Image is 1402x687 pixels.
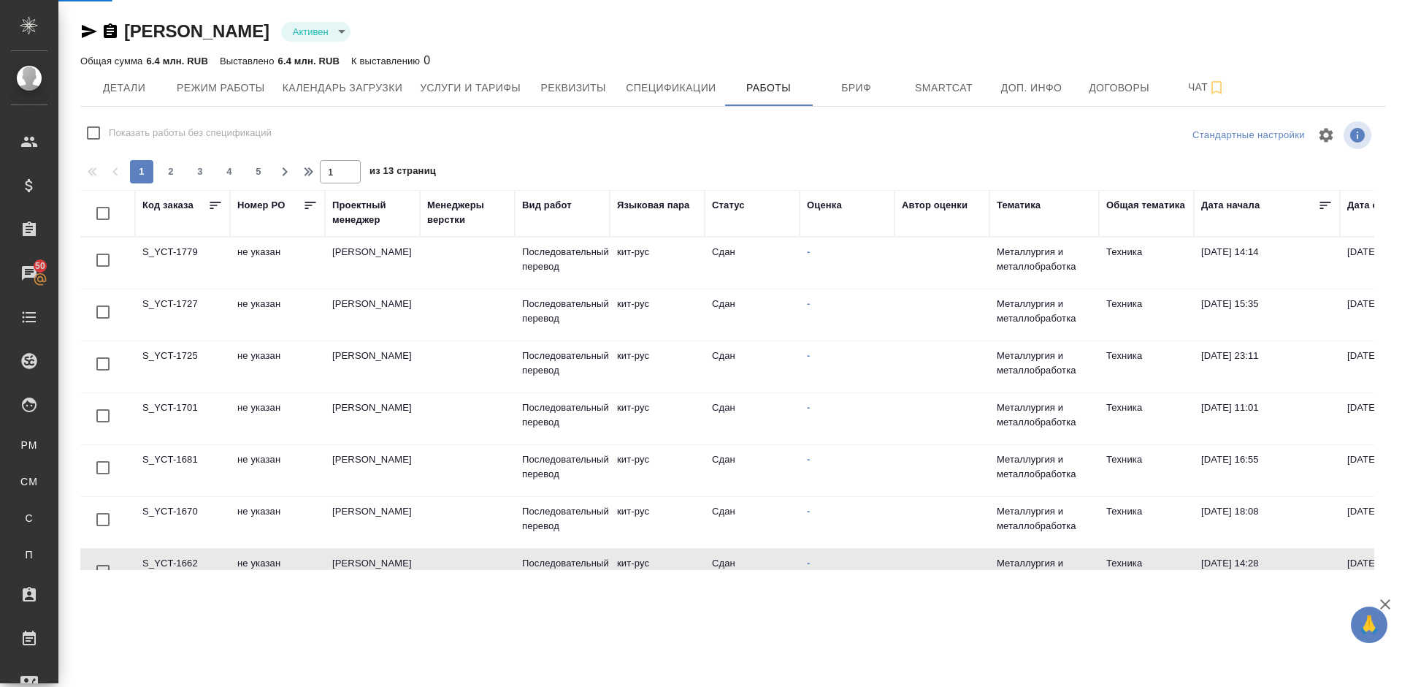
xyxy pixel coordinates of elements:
[1194,445,1340,496] td: [DATE] 16:55
[135,497,230,548] td: S_YCT-1670
[610,341,705,392] td: кит-рус
[1201,198,1260,213] div: Дата начала
[997,297,1092,326] p: Металлургия и металлобработка
[230,445,325,496] td: не указан
[135,393,230,444] td: S_YCT-1701
[712,198,745,213] div: Статус
[1309,118,1344,153] span: Настроить таблицу
[997,198,1041,213] div: Тематика
[135,289,230,341] td: S_YCT-1727
[135,445,230,496] td: S_YCT-1681
[1194,393,1340,444] td: [DATE] 11:01
[218,164,241,179] span: 4
[325,289,420,341] td: [PERSON_NAME]
[522,349,602,378] p: Последовательный перевод
[610,289,705,341] td: кит-рус
[188,164,212,179] span: 3
[522,401,602,430] p: Последовательный перевод
[1099,238,1194,289] td: Техника
[325,238,420,289] td: [PERSON_NAME]
[705,289,800,341] td: Сдан
[617,198,690,213] div: Языковая пара
[4,255,55,292] a: 50
[1172,78,1242,96] span: Чат
[1099,289,1194,341] td: Техника
[1194,497,1340,548] td: [DATE] 18:08
[101,23,119,40] button: Скопировать ссылку
[146,56,207,67] p: 6.4 млн. RUB
[88,401,118,431] span: Toggle Row Selected
[902,198,968,213] div: Автор оценки
[610,445,705,496] td: кит-рус
[88,504,118,535] span: Toggle Row Selected
[247,160,270,183] button: 5
[325,549,420,600] td: [PERSON_NAME]
[807,402,810,413] a: -
[538,79,608,97] span: Реквизиты
[522,452,602,482] p: Последовательный перевод
[237,198,285,213] div: Номер PO
[109,126,272,140] span: Показать работы без спецификаций
[705,341,800,392] td: Сдан
[18,474,40,489] span: CM
[705,549,800,600] td: Сдан
[997,245,1092,274] p: Металлургия и металлобработка
[1208,79,1225,96] svg: Подписаться
[420,79,521,97] span: Услуги и тарифы
[807,350,810,361] a: -
[230,497,325,548] td: не указан
[80,23,98,40] button: Скопировать ссылку для ЯМессенджера
[997,556,1092,585] p: Металлургия и металлобработка
[610,393,705,444] td: кит-рус
[807,246,810,257] a: -
[332,198,413,227] div: Проектный менеджер
[1099,341,1194,392] td: Техника
[369,162,436,183] span: из 13 страниц
[1099,445,1194,496] td: Техника
[88,452,118,483] span: Toggle Row Selected
[247,164,270,179] span: 5
[1344,121,1374,149] span: Посмотреть информацию
[325,445,420,496] td: [PERSON_NAME]
[278,56,340,67] p: 6.4 млн. RUB
[522,504,602,534] p: Последовательный перевод
[734,79,804,97] span: Работы
[807,558,810,569] a: -
[288,26,333,38] button: Активен
[522,245,602,274] p: Последовательный перевод
[80,56,146,67] p: Общая сумма
[821,79,892,97] span: Бриф
[283,79,403,97] span: Календарь загрузки
[610,549,705,600] td: кит-рус
[159,160,183,183] button: 2
[807,298,810,309] a: -
[1194,549,1340,600] td: [DATE] 14:28
[88,297,118,327] span: Toggle Row Selected
[705,445,800,496] td: Сдан
[351,56,424,67] p: К выставлению
[351,52,430,69] div: 0
[88,349,118,379] span: Toggle Row Selected
[1351,607,1387,643] button: 🙏
[230,549,325,600] td: не указан
[230,393,325,444] td: не указан
[522,556,602,585] p: Последовательный перевод
[705,497,800,548] td: Сдан
[188,160,212,183] button: 3
[88,245,118,276] span: Toggle Row Selected
[610,497,705,548] td: кит-рус
[997,452,1092,482] p: Металлургия и металлобработка
[427,198,507,227] div: Менеджеры верстки
[807,454,810,465] a: -
[610,238,705,289] td: кит-рус
[177,79,265,97] span: Режим работы
[626,79,716,97] span: Спецификации
[997,349,1092,378] p: Металлургия и металлобработка
[135,238,230,289] td: S_YCT-1779
[1099,497,1194,548] td: Техника
[1194,289,1340,341] td: [DATE] 15:35
[11,504,47,533] a: С
[218,160,241,183] button: 4
[997,79,1067,97] span: Доп. инфо
[88,556,118,587] span: Toggle Row Selected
